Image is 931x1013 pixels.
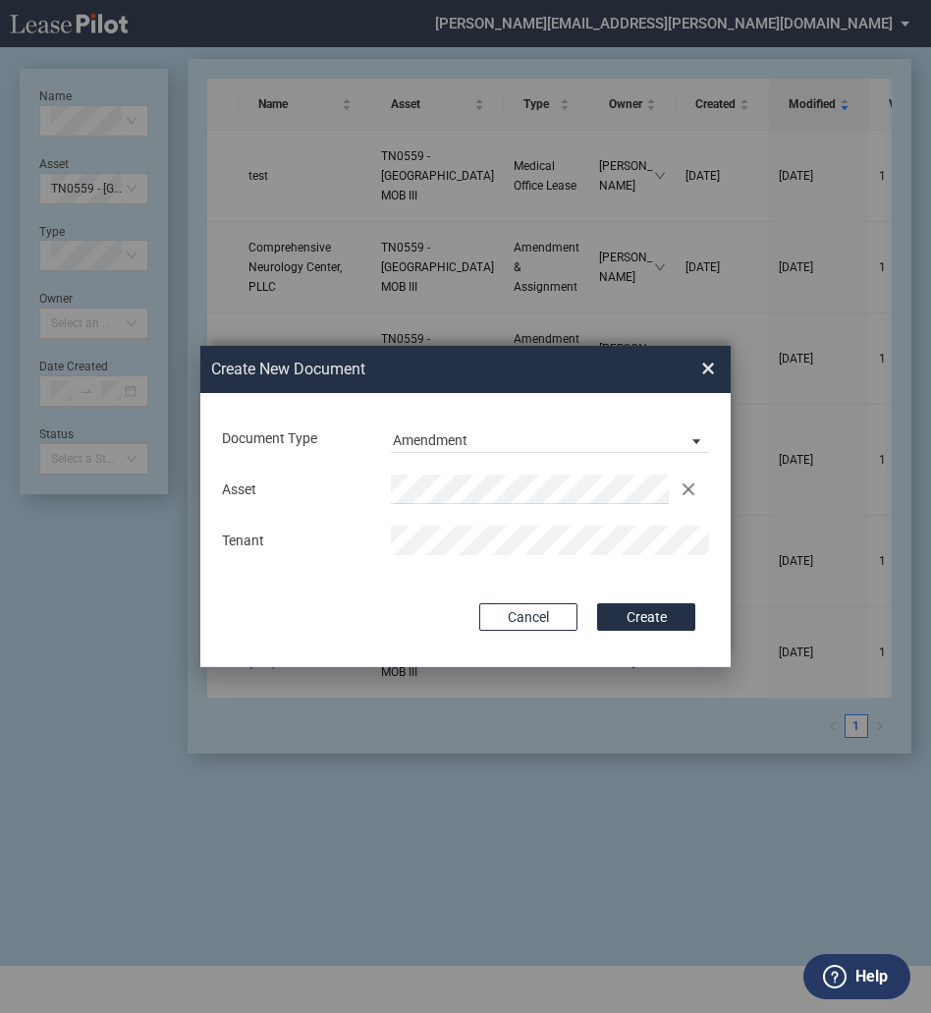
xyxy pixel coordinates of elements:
[212,429,381,449] div: Document Type
[212,532,381,551] div: Tenant
[701,353,715,384] span: ×
[479,603,577,631] button: Cancel
[855,964,888,989] label: Help
[212,480,381,500] div: Asset
[200,346,731,668] md-dialog: Create New ...
[597,603,695,631] button: Create
[211,359,632,380] h2: Create New Document
[393,432,467,448] div: Amendment
[391,423,709,453] md-select: Document Type: Amendment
